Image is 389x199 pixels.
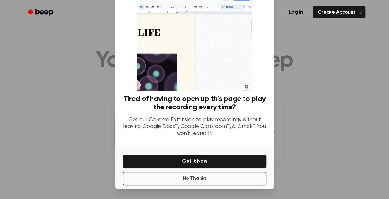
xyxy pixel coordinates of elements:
[313,6,365,18] a: Create Account
[283,5,309,19] a: Log in
[24,6,59,19] a: Beep
[123,155,266,168] button: Get It Now
[123,95,266,112] h3: Tired of having to open up this page to play the recording every time?
[123,172,266,185] button: No Thanks
[123,116,266,138] p: Get our Chrome Extension to play recordings without leaving Google Docs™, Google Classroom™, & Gm...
